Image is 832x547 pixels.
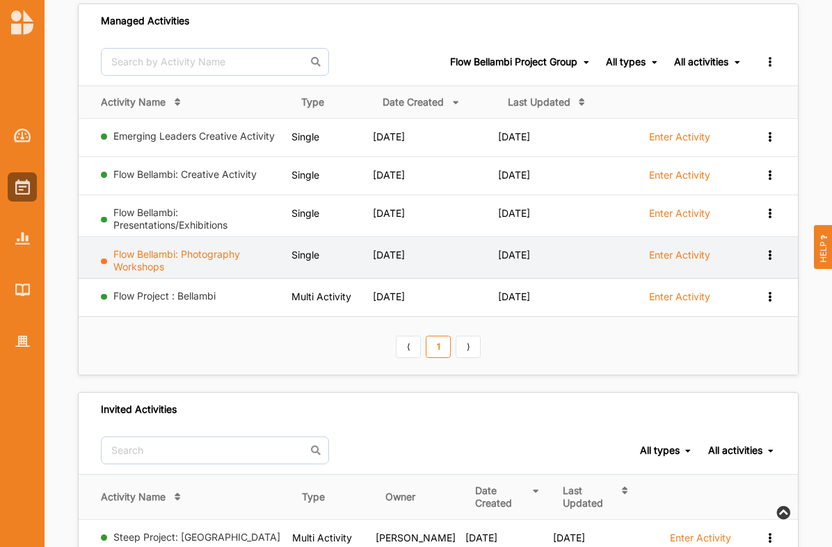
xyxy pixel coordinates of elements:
img: Activities [15,179,30,195]
span: [DATE] [498,131,530,142]
a: Enter Activity [649,290,710,311]
a: Enter Activity [649,168,710,189]
span: Single [291,169,319,181]
span: [DATE] [498,169,530,181]
span: [DATE] [373,131,405,142]
img: Reports [15,232,30,244]
div: All types [606,56,646,68]
span: [DATE] [373,169,405,181]
input: Search by Activity Name [101,48,329,76]
th: Type [291,85,374,118]
label: Enter Activity [649,249,710,261]
a: Enter Activity [649,248,710,269]
div: Activity Name [101,96,166,108]
a: Reports [8,224,37,253]
div: Last Updated [508,96,570,108]
div: All activities [708,444,762,457]
label: Enter Activity [649,291,710,303]
a: Organisation [8,327,37,356]
a: Activities [8,172,37,202]
div: All types [640,444,680,457]
a: Emerging Leaders Creative Activity [113,130,275,142]
div: Date Created [383,96,444,108]
span: [DATE] [373,249,405,261]
span: Multi Activity [291,291,351,302]
img: logo [11,10,33,35]
span: [PERSON_NAME] [376,532,456,544]
span: [DATE] [553,532,585,544]
span: [DATE] [498,207,530,219]
a: Flow Bellambi: Creative Activity [113,168,257,180]
div: All activities [674,56,728,68]
span: Multi Activity [292,532,352,544]
a: Library [8,275,37,304]
a: Next item [456,336,481,358]
a: Steep Project: [GEOGRAPHIC_DATA] [113,531,280,543]
a: Flow Project : Bellambi [113,290,216,302]
span: [DATE] [465,532,497,544]
label: Enter Activity [649,207,710,220]
label: Enter Activity [670,532,731,544]
div: Last Updated [563,484,614,509]
div: Managed Activities [101,15,189,27]
a: Flow Bellambi: Presentations/Exhibitions [113,206,227,231]
div: Pagination Navigation [394,334,483,357]
a: Previous item [396,336,421,358]
th: Type [292,474,376,519]
div: Flow Bellambi Project Group [450,56,577,68]
a: Enter Activity [649,130,710,151]
span: [DATE] [373,207,405,219]
img: Library [15,284,30,295]
span: Single [291,131,319,142]
label: Enter Activity [649,169,710,181]
span: Single [291,249,319,261]
a: Dashboard [8,121,37,150]
a: Flow Bellambi: Photography Workshops [113,248,240,272]
th: Owner [376,474,465,519]
label: Enter Activity [649,131,710,143]
span: [DATE] [373,291,405,302]
img: Organisation [15,336,30,348]
div: Date Created [475,484,526,509]
span: [DATE] [498,291,530,302]
div: Invited Activities [101,403,177,416]
input: Search [101,436,329,464]
span: Single [291,207,319,219]
img: Dashboard [14,129,31,142]
a: Enter Activity [649,206,710,227]
div: Activity Name [101,491,166,503]
a: 1 [426,336,451,358]
span: [DATE] [498,249,530,261]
